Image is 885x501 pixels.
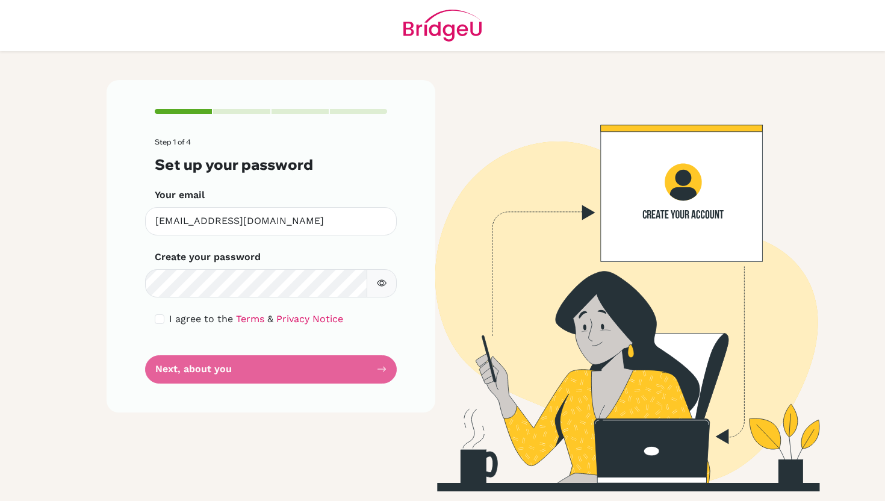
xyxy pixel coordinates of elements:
a: Privacy Notice [276,313,343,325]
h3: Set up your password [155,156,387,173]
label: Create your password [155,250,261,264]
input: Insert your email* [145,207,397,235]
label: Your email [155,188,205,202]
a: Terms [236,313,264,325]
span: I agree to the [169,313,233,325]
span: & [267,313,273,325]
span: Step 1 of 4 [155,137,191,146]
